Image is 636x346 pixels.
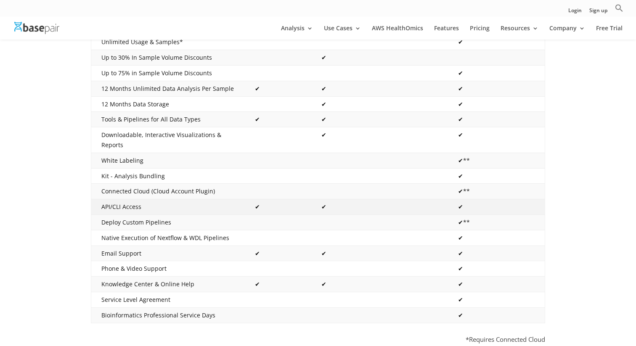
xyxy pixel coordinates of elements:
iframe: Drift Widget Chat Controller [594,304,626,336]
td: ✔ [448,96,545,112]
td: ✔ [245,277,311,292]
td: ✔ [245,112,311,127]
a: Sign up [589,8,607,17]
td: 12 Months Unlimited Data Analysis Per Sample [91,81,245,96]
td: White Labeling [91,153,245,168]
td: Tools & Pipelines for All Data Types [91,112,245,127]
a: AWS HealthOmics [372,25,423,40]
td: 12 Months Data Storage [91,96,245,112]
td: ✔ [311,199,448,215]
a: Search Icon Link [615,4,623,17]
td: ✔ [448,230,545,246]
td: ✔ [448,261,545,277]
td: Downloadable, Interactive Visualizations & Reports [91,127,245,153]
td: Kit - Analysis Bundling [91,168,245,184]
td: Connected Cloud (Cloud Account Plugin) [91,184,245,199]
a: Free Trial [596,25,623,40]
td: Service Level Agreement [91,292,245,308]
td: ✔ [448,34,545,50]
a: Features [434,25,459,40]
td: Deploy Custom Pipelines [91,215,245,230]
td: Email Support [91,246,245,261]
td: Up to 30% In Sample Volume Discounts [91,50,245,66]
td: ✔ [311,277,448,292]
a: Use Cases [324,25,361,40]
td: ✔ [448,112,545,127]
td: ✔ [311,127,448,153]
td: ✔ [448,246,545,261]
td: ✔ [245,81,311,96]
td: Unlimited Usage & Samples* [91,34,245,50]
td: API/CLI Access [91,199,245,215]
td: Knowledge Center & Online Help [91,277,245,292]
td: Phone & Video Support [91,261,245,277]
td: Native Execution of Nextflow & WDL Pipelines [91,230,245,246]
a: Company [549,25,585,40]
a: Login [568,8,582,17]
td: Bioinformatics Professional Service Days [91,307,245,323]
a: Analysis [281,25,313,40]
td: ✔ [245,246,311,261]
td: ✔ [448,66,545,81]
td: ✔ [448,277,545,292]
td: ✔ [311,50,448,66]
td: ✔ [311,96,448,112]
td: ✔ [448,81,545,96]
img: Basepair [14,22,59,34]
td: ✔ [448,168,545,184]
td: Up to 75% in Sample Volume Discounts [91,66,245,81]
a: Pricing [470,25,490,40]
td: ✔ [448,199,545,215]
td: ✔ [448,292,545,308]
td: ✔ [448,307,545,323]
td: ✔ [311,81,448,96]
td: ✔ [311,112,448,127]
span: *Requires Connected Cloud [466,335,545,343]
td: ✔ [245,199,311,215]
a: Resources [501,25,538,40]
svg: Search [615,4,623,12]
td: ✔ [311,246,448,261]
iframe: To enrich screen reader interactions, please activate Accessibility in Grammarly extension settings [463,162,631,309]
td: ✔ [448,127,545,153]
